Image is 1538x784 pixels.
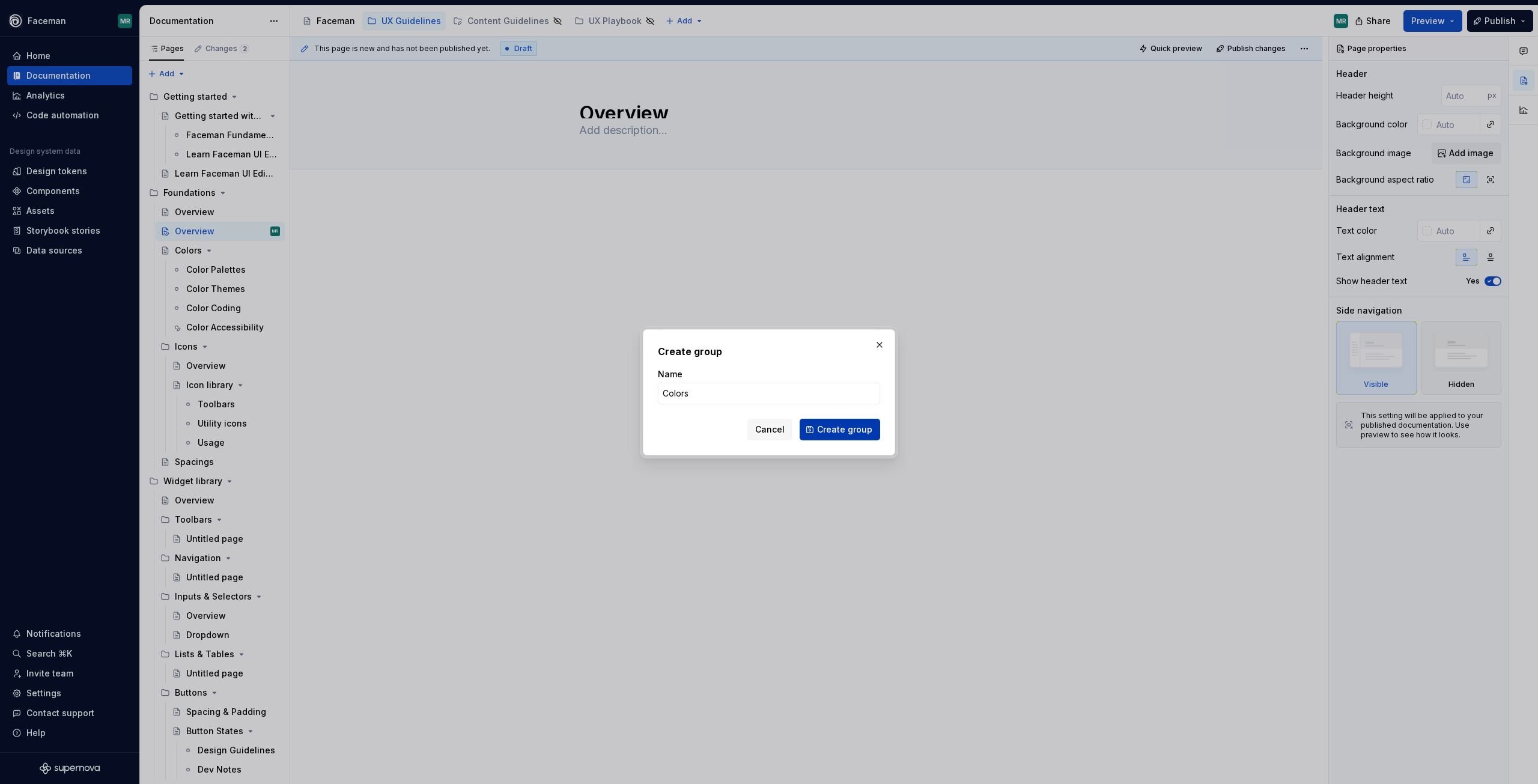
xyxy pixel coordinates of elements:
button: Create group [800,419,880,440]
span: Cancel [755,424,785,436]
label: Name [658,368,682,380]
button: Cancel [747,419,792,440]
h2: Create group [658,344,880,359]
span: Create group [817,424,872,436]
